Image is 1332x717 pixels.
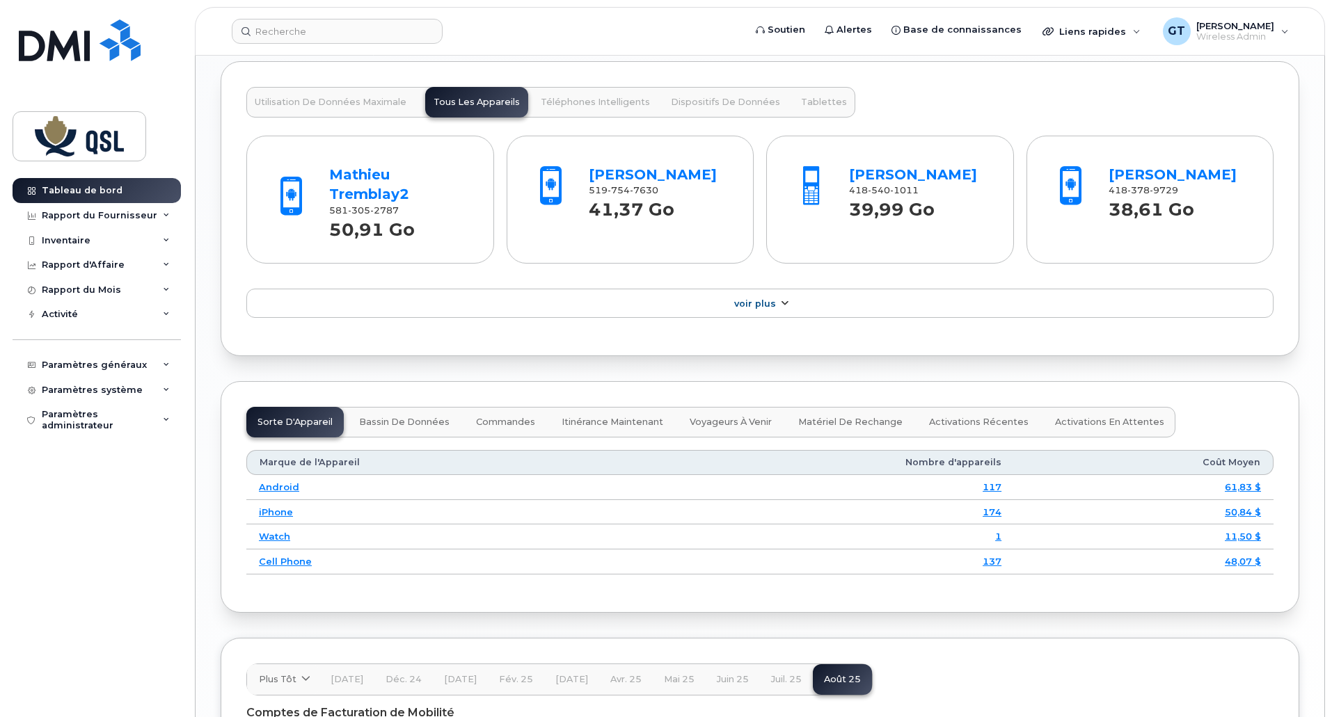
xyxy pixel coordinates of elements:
[849,185,919,195] span: 418
[1225,506,1261,517] a: 50,84 $
[1109,191,1194,220] strong: 38,61 Go
[259,531,290,542] a: Watch
[259,556,312,567] a: Cell Phone
[995,531,1001,542] a: 1
[359,417,450,428] span: Bassin de Données
[329,205,399,216] span: 581
[1168,23,1185,40] span: GT
[929,417,1029,428] span: Activations Récentes
[555,674,588,685] span: [DATE]
[232,19,443,44] input: Recherche
[1127,185,1150,195] span: 378
[637,450,1014,475] th: Nombre d'appareils
[348,205,370,216] span: 305
[983,481,1001,492] a: 117
[1196,31,1274,42] span: Wireless Admin
[541,97,650,108] span: Téléphones Intelligents
[1150,185,1178,195] span: 9729
[386,674,422,685] span: déc. 24
[499,674,533,685] span: fév. 25
[868,185,890,195] span: 540
[589,166,717,183] a: [PERSON_NAME]
[1109,166,1237,183] a: [PERSON_NAME]
[246,289,1274,318] a: Voir Plus
[798,417,903,428] span: Matériel de rechange
[444,674,477,685] span: [DATE]
[1225,556,1261,567] a: 48,07 $
[329,211,415,240] strong: 50,91 Go
[331,674,363,685] span: [DATE]
[671,97,780,108] span: Dispositifs de Données
[1109,185,1178,195] span: 418
[849,191,935,220] strong: 39,99 Go
[1033,17,1150,45] div: Liens rapides
[1225,531,1261,542] a: 11,50 $
[690,417,772,428] span: Voyageurs à venir
[793,87,855,118] button: Tablettes
[532,87,658,118] button: Téléphones Intelligents
[329,166,409,203] a: Mathieu Tremblay2
[589,185,658,195] span: 519
[746,16,815,44] a: Soutien
[663,87,788,118] button: Dispositifs de Données
[247,664,319,695] a: Plus tôt
[259,672,296,686] span: Plus tôt
[717,674,749,685] span: juin 25
[849,166,977,183] a: [PERSON_NAME]
[890,185,919,195] span: 1011
[1196,20,1274,31] span: [PERSON_NAME]
[630,185,658,195] span: 7630
[664,674,695,685] span: mai 25
[608,185,630,195] span: 754
[246,450,637,475] th: Marque de l'Appareil
[610,674,642,685] span: avr. 25
[815,16,882,44] a: Alertes
[562,417,663,428] span: Itinérance Maintenant
[1055,417,1164,428] span: Activations en Attentes
[882,16,1031,44] a: Base de connaissances
[255,97,406,108] span: Utilisation de Données Maximale
[771,674,802,685] span: juil. 25
[903,23,1022,37] span: Base de connaissances
[837,23,872,37] span: Alertes
[1153,17,1299,45] div: Gabriel Tremblay
[259,481,299,492] a: Android
[476,417,535,428] span: Commandes
[1014,450,1274,475] th: Coût Moyen
[983,556,1001,567] a: 137
[259,506,293,517] a: iPhone
[983,506,1001,517] a: 174
[801,97,847,108] span: Tablettes
[589,191,674,220] strong: 41,37 Go
[370,205,399,216] span: 2787
[1059,26,1126,37] span: Liens rapides
[1225,481,1261,492] a: 61,83 $
[246,87,415,118] button: Utilisation de Données Maximale
[734,298,776,309] span: Voir Plus
[768,23,805,37] span: Soutien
